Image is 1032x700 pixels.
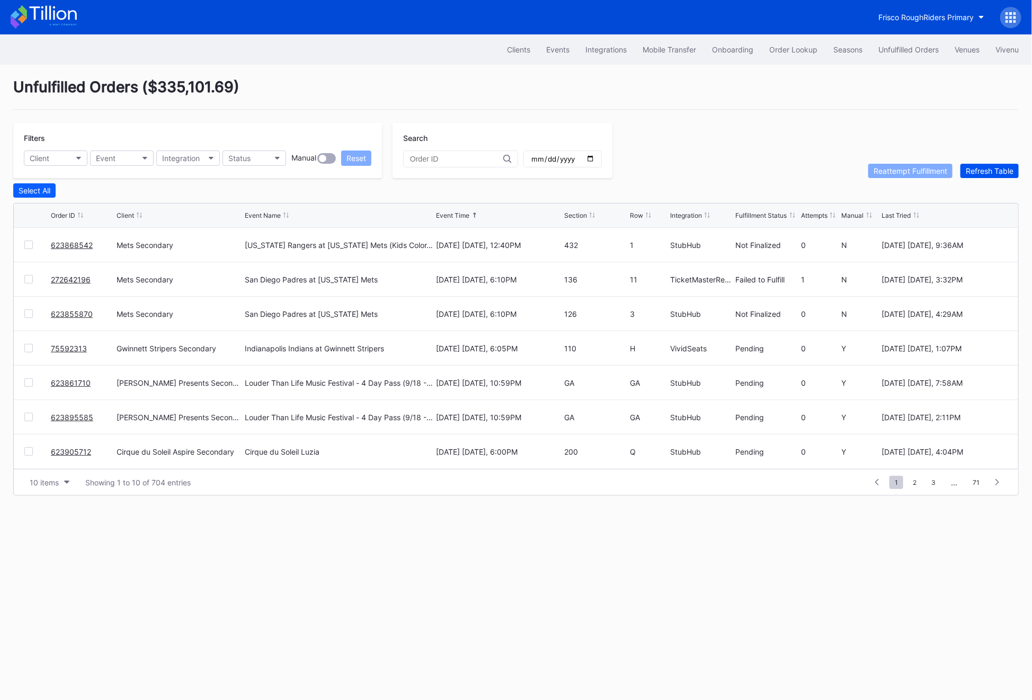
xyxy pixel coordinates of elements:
a: Integrations [577,40,635,59]
button: Reset [341,150,371,166]
div: Event [96,154,115,163]
div: San Diego Padres at [US_STATE] Mets [245,275,378,284]
span: 1 [889,476,903,489]
div: Event Time [436,211,469,219]
div: Section [564,211,587,219]
div: Cirque du Soleil Aspire Secondary [117,447,242,456]
div: Integration [162,154,200,163]
button: Frisco RoughRiders Primary [870,7,992,27]
div: Gwinnett Stripers Secondary [117,344,242,353]
div: Frisco RoughRiders Primary [878,13,974,22]
div: Client [30,154,49,163]
div: 3 [630,309,668,318]
a: 623855870 [51,309,93,318]
span: 3 [926,476,941,489]
div: Louder Than Life Music Festival - 4 Day Pass (9/18 - 9/21) [245,378,433,387]
button: Clients [499,40,538,59]
div: N [842,241,879,250]
button: Event [90,150,154,166]
div: StubHub [670,241,733,250]
a: Events [538,40,577,59]
div: [DATE] [DATE], 12:40PM [436,241,562,250]
button: Status [223,150,286,166]
div: 0 [801,344,839,353]
div: Y [842,413,879,422]
div: Unfulfilled Orders [878,45,939,54]
div: Select All [19,186,50,195]
div: 0 [801,413,839,422]
div: 1 [630,241,668,250]
a: 623861710 [51,378,91,387]
div: 200 [564,447,627,456]
a: 623905712 [51,447,91,456]
div: GA [564,378,627,387]
div: Refresh Table [966,166,1013,175]
div: TicketMasterResale [670,275,733,284]
div: [DATE] [DATE], 1:07PM [882,344,1008,353]
a: Vivenu [987,40,1027,59]
div: Attempts [801,211,828,219]
div: Last Tried [882,211,911,219]
div: Failed to Fulfill [736,275,799,284]
div: StubHub [670,447,733,456]
div: [DATE] [DATE], 2:11PM [882,413,1008,422]
div: Unfulfilled Orders ( $335,101.69 ) [13,78,1019,110]
div: Fulfillment Status [736,211,787,219]
button: Client [24,150,87,166]
div: Integration [670,211,702,219]
a: Mobile Transfer [635,40,704,59]
button: Seasons [825,40,870,59]
div: 126 [564,309,627,318]
div: Reset [346,154,366,163]
div: N [842,309,879,318]
div: [DATE] [DATE], 10:59PM [436,413,562,422]
div: Mobile Transfer [643,45,696,54]
div: Manual [842,211,864,219]
div: GA [564,413,627,422]
div: Showing 1 to 10 of 704 entries [85,478,191,487]
div: Mets Secondary [117,241,242,250]
div: [DATE] [DATE], 3:32PM [882,275,1008,284]
button: Order Lookup [761,40,825,59]
div: Not Finalized [736,241,799,250]
div: 110 [564,344,627,353]
div: 432 [564,241,627,250]
div: 1 [801,275,839,284]
div: 0 [801,241,839,250]
div: [DATE] [DATE], 6:05PM [436,344,562,353]
div: 11 [630,275,668,284]
div: Vivenu [995,45,1019,54]
span: 2 [908,476,922,489]
div: [DATE] [DATE], 6:00PM [436,447,562,456]
div: Venues [955,45,980,54]
div: Row [630,211,643,219]
div: San Diego Padres at [US_STATE] Mets [245,309,378,318]
div: [DATE] [DATE], 4:29AM [882,309,1008,318]
div: [DATE] [DATE], 6:10PM [436,275,562,284]
div: N [842,275,879,284]
button: Venues [947,40,987,59]
div: Reattempt Fulfillment [874,166,947,175]
input: Order ID [410,155,503,163]
div: Clients [507,45,530,54]
div: 0 [801,309,839,318]
button: Onboarding [704,40,761,59]
button: Unfulfilled Orders [870,40,947,59]
button: Reattempt Fulfillment [868,164,953,178]
button: Refresh Table [960,164,1019,178]
div: [DATE] [DATE], 6:10PM [436,309,562,318]
div: Order ID [51,211,75,219]
div: Pending [736,413,799,422]
div: Mets Secondary [117,309,242,318]
a: 75592313 [51,344,87,353]
div: 0 [801,378,839,387]
div: 136 [564,275,627,284]
div: [DATE] [DATE], 10:59PM [436,378,562,387]
div: Q [630,447,668,456]
div: Status [228,154,251,163]
div: StubHub [670,378,733,387]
